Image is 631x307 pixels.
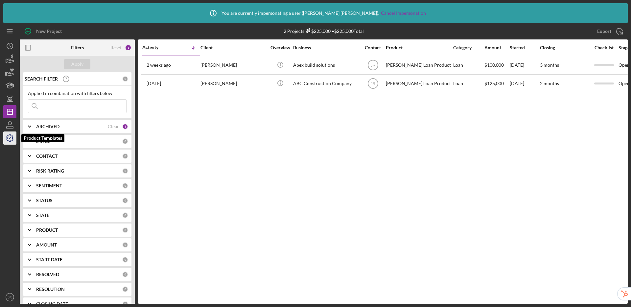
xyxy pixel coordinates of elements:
b: RESOLUTION [36,287,65,292]
div: $225,000 [304,28,331,34]
b: PRODUCT [36,227,58,233]
div: 2 Projects • $225,000 Total [284,28,364,34]
b: STAGE [36,139,50,144]
text: JR [8,295,12,299]
div: 0 [122,153,128,159]
div: Overview [268,45,292,50]
div: [PERSON_NAME] Loan Product [386,57,452,74]
div: Contact [361,45,385,50]
div: [DATE] [510,57,539,74]
time: 2025-08-28 15:54 [147,81,161,86]
div: [DATE] [510,75,539,92]
time: 2 months [540,81,559,86]
div: ABC Construction Company [293,75,359,92]
div: Loan [453,75,484,92]
div: Activity [142,45,171,50]
div: Apply [71,59,83,69]
div: New Project [36,25,62,38]
div: Apex build solutions [293,57,359,74]
div: [PERSON_NAME] [200,75,266,92]
div: 0 [122,168,128,174]
div: Loan [453,57,484,74]
div: 0 [122,242,128,248]
div: 0 [122,212,128,218]
div: Business [293,45,359,50]
div: 0 [122,227,128,233]
div: Applied in combination with filters below [28,91,127,96]
text: JR [370,63,375,68]
b: START DATE [36,257,62,262]
b: SENTIMENT [36,183,62,188]
div: [PERSON_NAME] [200,57,266,74]
div: 0 [122,286,128,292]
b: CONTACT [36,153,58,159]
b: SEARCH FILTER [25,76,58,82]
div: Product [386,45,452,50]
b: RISK RATING [36,168,64,174]
button: Export [591,25,628,38]
span: $100,000 [484,62,504,68]
div: 0 [122,76,128,82]
time: 3 months [540,62,559,68]
b: CLOSING DATE [36,301,68,307]
div: Export [597,25,611,38]
div: 0 [122,301,128,307]
div: 0 [122,183,128,189]
time: 2025-09-13 23:08 [147,62,171,68]
div: Closing [540,45,589,50]
b: Filters [71,45,84,50]
div: 0 [122,257,128,263]
a: Cancel Impersonation [381,11,426,16]
b: RESOLVED [36,272,59,277]
text: JR [370,82,375,86]
div: 1 [122,124,128,130]
b: STATUS [36,198,53,203]
b: STATE [36,213,49,218]
button: JR [3,291,16,304]
b: ARCHIVED [36,124,59,129]
div: 0 [122,138,128,144]
div: Started [510,45,539,50]
div: Checklist [590,45,618,50]
div: You are currently impersonating a user ( [PERSON_NAME] [PERSON_NAME] ). [205,5,426,21]
button: Apply [64,59,90,69]
button: New Project [20,25,68,38]
div: [PERSON_NAME] Loan Product [386,75,452,92]
div: Category [453,45,484,50]
div: 1 [125,44,131,51]
b: AMOUNT [36,242,57,248]
div: Amount [484,45,509,50]
div: Client [200,45,266,50]
span: $125,000 [484,81,504,86]
div: 0 [122,272,128,277]
div: Reset [110,45,122,50]
div: Clear [108,124,119,129]
div: 0 [122,198,128,203]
